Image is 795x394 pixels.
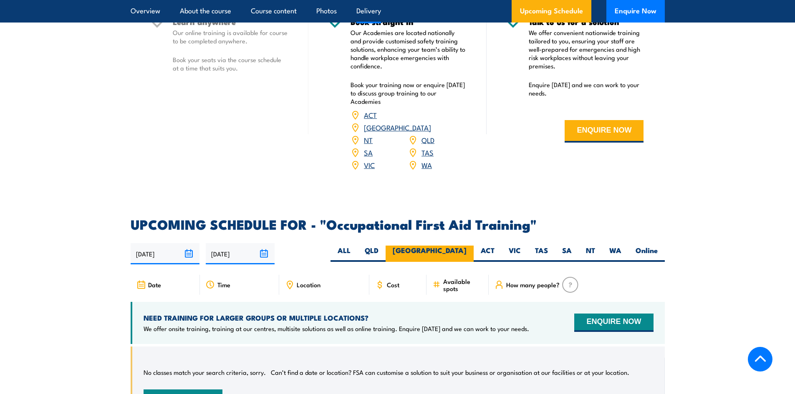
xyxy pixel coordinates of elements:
p: Can’t find a date or location? FSA can customise a solution to suit your business or organisation... [271,368,629,376]
p: Enquire [DATE] and we can work to your needs. [529,80,644,97]
span: How many people? [506,281,560,288]
p: Book your seats via the course schedule at a time that suits you. [173,55,288,72]
label: QLD [358,246,386,262]
label: Online [628,246,665,262]
a: VIC [364,160,375,170]
p: Our online training is available for course to be completed anywhere. [173,28,288,45]
p: Our Academies are located nationally and provide customised safety training solutions, enhancing ... [351,28,466,70]
input: To date [206,243,275,264]
p: Book your training now or enquire [DATE] to discuss group training to our Academies [351,80,466,105]
span: Available spots [443,278,483,292]
label: SA [555,246,579,262]
span: Time [217,281,230,288]
label: [GEOGRAPHIC_DATA] [386,246,474,262]
a: [GEOGRAPHIC_DATA] [364,122,431,132]
a: WA [421,160,432,170]
p: No classes match your search criteria, sorry. [144,368,266,376]
input: From date [131,243,199,264]
label: ALL [331,246,358,262]
a: TAS [421,147,434,157]
h5: Learn anywhere [173,18,288,26]
h5: Book straight in [351,18,466,26]
span: Location [297,281,321,288]
p: We offer onsite training, training at our centres, multisite solutions as well as online training... [144,324,529,333]
h2: UPCOMING SCHEDULE FOR - "Occupational First Aid Training" [131,218,665,230]
label: NT [579,246,602,262]
h5: Talk to us for a solution [529,18,644,26]
label: TAS [528,246,555,262]
a: QLD [421,135,434,145]
a: SA [364,147,373,157]
button: ENQUIRE NOW [565,120,644,143]
h4: NEED TRAINING FOR LARGER GROUPS OR MULTIPLE LOCATIONS? [144,313,529,322]
label: WA [602,246,628,262]
label: VIC [502,246,528,262]
a: ACT [364,110,377,120]
span: Cost [387,281,399,288]
label: ACT [474,246,502,262]
p: We offer convenient nationwide training tailored to you, ensuring your staff are well-prepared fo... [529,28,644,70]
a: NT [364,135,373,145]
span: Date [148,281,161,288]
button: ENQUIRE NOW [574,314,653,332]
